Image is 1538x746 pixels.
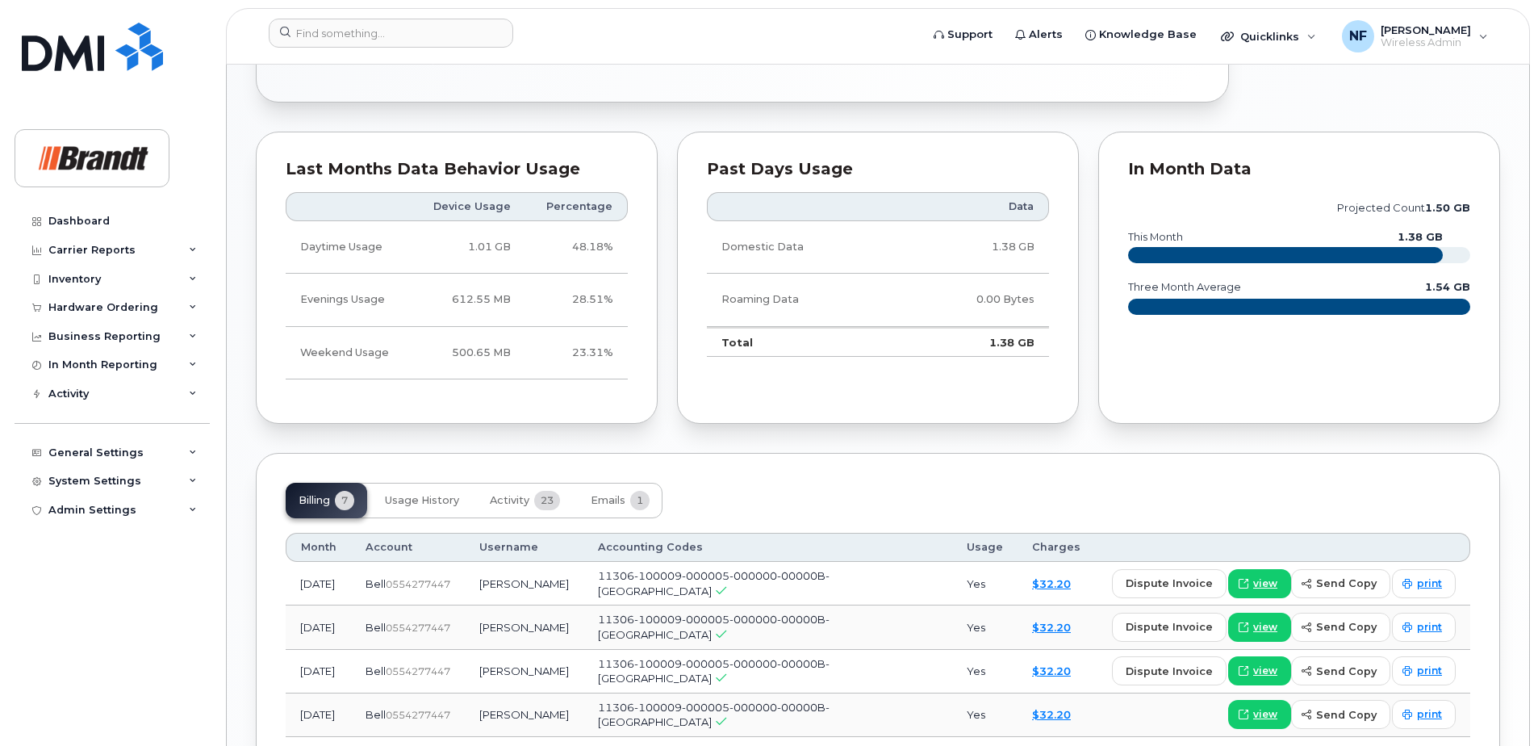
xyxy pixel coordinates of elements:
button: send copy [1291,569,1390,598]
a: view [1228,656,1291,685]
tspan: 1.50 GB [1425,202,1470,214]
text: projected count [1337,202,1470,214]
span: send copy [1316,707,1377,723]
span: view [1253,576,1277,591]
td: 1.01 GB [412,221,525,274]
button: dispute invoice [1112,569,1227,598]
input: Find something... [269,19,513,48]
td: Domestic Data [707,221,899,274]
text: this month [1127,231,1183,243]
span: send copy [1316,664,1377,679]
span: 11306-100009-000005-000000-00000B-[GEOGRAPHIC_DATA] [598,701,830,729]
td: [PERSON_NAME] [465,694,583,737]
span: print [1417,576,1442,591]
td: Evenings Usage [286,274,412,326]
td: [DATE] [286,694,351,737]
td: [DATE] [286,562,351,606]
div: Noah Fouillard [1331,20,1499,52]
span: dispute invoice [1126,619,1213,635]
a: Knowledge Base [1074,19,1208,51]
div: Past Days Usage [707,161,1049,178]
span: view [1253,707,1277,722]
td: 23.31% [525,327,628,379]
span: 11306-100009-000005-000000-00000B-[GEOGRAPHIC_DATA] [598,569,830,597]
th: Accounting Codes [583,533,952,562]
a: $32.20 [1032,577,1071,590]
th: Charges [1018,533,1097,562]
span: [PERSON_NAME] [1381,23,1471,36]
div: Quicklinks [1210,20,1327,52]
td: Total [707,327,899,358]
span: print [1417,664,1442,678]
td: [DATE] [286,650,351,694]
text: 1.38 GB [1398,231,1443,243]
td: [PERSON_NAME] [465,606,583,649]
td: Roaming Data [707,274,899,326]
td: Yes [952,562,1018,606]
tr: Weekdays from 6:00pm to 8:00am [286,274,628,326]
td: Weekend Usage [286,327,412,379]
span: Wireless Admin [1381,36,1471,49]
th: Data [899,192,1049,221]
td: Yes [952,650,1018,694]
td: Yes [952,606,1018,649]
span: Emails [591,494,625,507]
span: print [1417,620,1442,635]
td: 48.18% [525,221,628,274]
button: send copy [1291,613,1390,642]
span: 0554277447 [386,578,450,590]
th: Account [351,533,465,562]
span: 11306-100009-000005-000000-00000B-[GEOGRAPHIC_DATA] [598,657,830,685]
a: print [1392,569,1456,598]
a: print [1392,656,1456,685]
button: send copy [1291,656,1390,685]
button: dispute invoice [1112,613,1227,642]
span: Quicklinks [1240,30,1299,43]
button: send copy [1291,700,1390,729]
span: view [1253,664,1277,678]
span: print [1417,707,1442,722]
span: dispute invoice [1126,664,1213,679]
a: $32.20 [1032,708,1071,721]
text: three month average [1127,281,1241,293]
span: 23 [534,491,560,510]
td: 500.65 MB [412,327,525,379]
td: Daytime Usage [286,221,412,274]
a: print [1392,613,1456,642]
td: 28.51% [525,274,628,326]
span: Alerts [1029,27,1063,43]
a: $32.20 [1032,621,1071,634]
a: Support [922,19,1004,51]
span: Bell [366,708,386,721]
span: NF [1349,27,1367,46]
a: print [1392,700,1456,729]
text: 1.54 GB [1425,281,1470,293]
a: $32.20 [1032,664,1071,677]
td: 612.55 MB [412,274,525,326]
th: Username [465,533,583,562]
span: 11306-100009-000005-000000-00000B-[GEOGRAPHIC_DATA] [598,613,830,641]
td: Yes [952,694,1018,737]
span: Bell [366,577,386,590]
a: view [1228,613,1291,642]
td: 1.38 GB [899,327,1049,358]
span: 0554277447 [386,622,450,634]
th: Device Usage [412,192,525,221]
th: Percentage [525,192,628,221]
tr: Friday from 6:00pm to Monday 8:00am [286,327,628,379]
th: Usage [952,533,1018,562]
span: 0554277447 [386,665,450,677]
span: 0554277447 [386,709,450,721]
span: send copy [1316,576,1377,591]
span: dispute invoice [1126,576,1213,591]
a: view [1228,700,1291,729]
span: Usage History [385,494,459,507]
td: 1.38 GB [899,221,1049,274]
span: Bell [366,621,386,634]
a: Alerts [1004,19,1074,51]
td: [PERSON_NAME] [465,562,583,606]
span: Activity [490,494,529,507]
span: Knowledge Base [1099,27,1197,43]
span: view [1253,620,1277,635]
th: Month [286,533,351,562]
